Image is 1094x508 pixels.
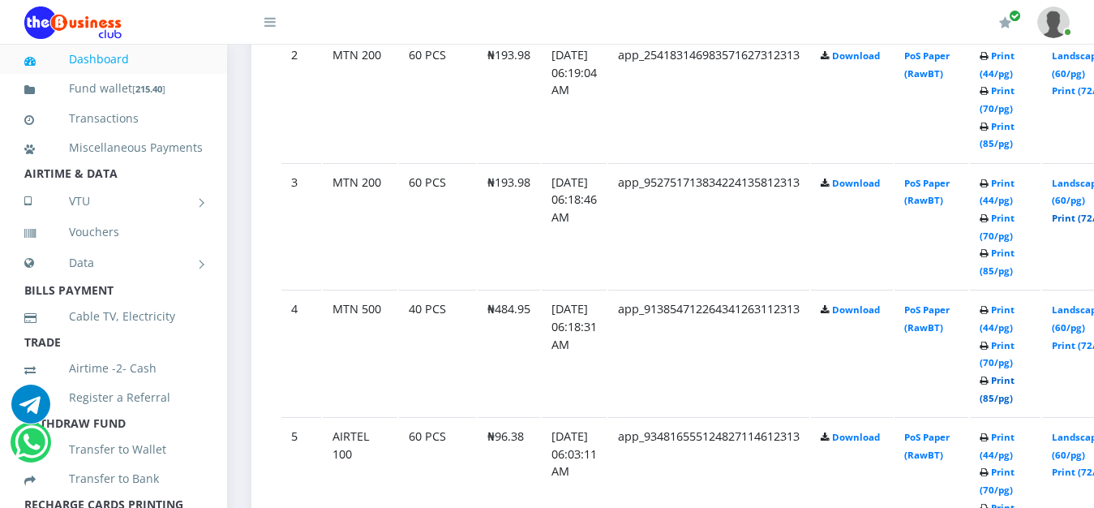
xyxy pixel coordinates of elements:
td: ₦193.98 [478,163,540,289]
a: Vouchers [24,213,203,251]
a: Print (44/pg) [980,431,1015,461]
a: Download [832,304,880,316]
a: PoS Paper (RawBT) [904,177,950,207]
td: ₦484.95 [478,290,540,415]
a: VTU [24,181,203,222]
a: Transfer to Bank [24,460,203,497]
td: ₦193.98 [478,36,540,161]
small: [ ] [132,83,165,95]
img: User [1037,6,1070,38]
span: Renew/Upgrade Subscription [1009,10,1021,22]
td: app_952751713834224135812313 [608,163,809,289]
a: Transfer to Wallet [24,431,203,468]
a: Transactions [24,100,203,137]
a: Miscellaneous Payments [24,129,203,166]
a: Data [24,243,203,283]
td: 60 PCS [399,36,476,161]
a: Register a Referral [24,379,203,416]
a: Print (44/pg) [980,50,1015,80]
a: Print (85/pg) [980,247,1015,277]
a: Print (44/pg) [980,177,1015,207]
a: Chat for support [15,435,48,462]
a: Chat for support [11,397,50,424]
a: Print (85/pg) [980,120,1015,150]
a: Print (70/pg) [980,339,1015,369]
i: Renew/Upgrade Subscription [999,16,1011,29]
a: Airtime -2- Cash [24,350,203,387]
td: [DATE] 06:18:31 AM [542,290,607,415]
td: 60 PCS [399,163,476,289]
a: Dashboard [24,41,203,78]
td: MTN 200 [323,36,397,161]
a: Print (70/pg) [980,212,1015,242]
img: Logo [24,6,122,39]
td: app_913854712264341263112313 [608,290,809,415]
td: 40 PCS [399,290,476,415]
b: 215.40 [135,83,162,95]
a: Print (44/pg) [980,304,1015,334]
a: PoS Paper (RawBT) [904,431,950,461]
a: Print (70/pg) [980,466,1015,496]
td: 4 [281,290,321,415]
td: MTN 200 [323,163,397,289]
td: MTN 500 [323,290,397,415]
a: Cable TV, Electricity [24,298,203,335]
a: Print (70/pg) [980,84,1015,114]
a: Fund wallet[215.40] [24,70,203,108]
a: PoS Paper (RawBT) [904,50,950,80]
td: app_254183146983571627312313 [608,36,809,161]
a: PoS Paper (RawBT) [904,304,950,334]
td: [DATE] 06:18:46 AM [542,163,607,289]
td: 3 [281,163,321,289]
a: Download [832,177,880,189]
a: Download [832,431,880,443]
td: 2 [281,36,321,161]
a: Download [832,50,880,62]
td: [DATE] 06:19:04 AM [542,36,607,161]
a: Print (85/pg) [980,374,1015,404]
